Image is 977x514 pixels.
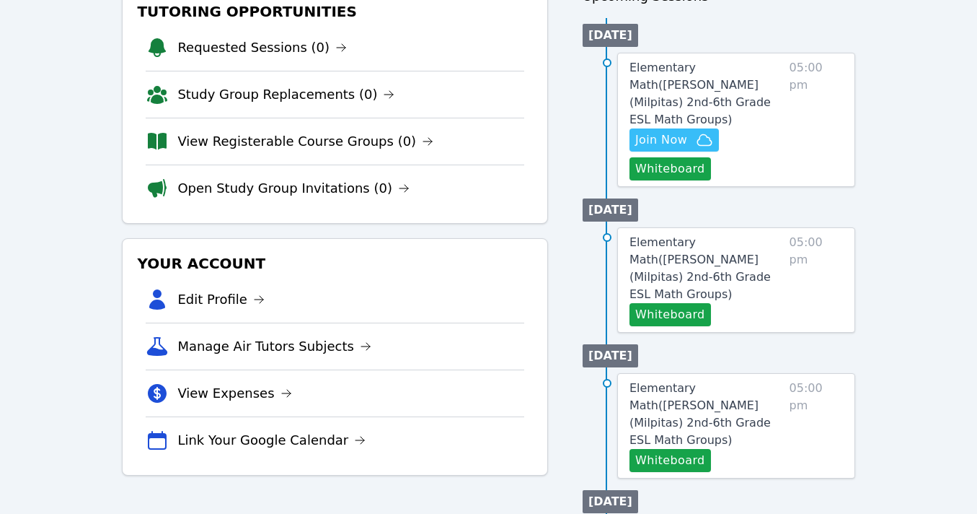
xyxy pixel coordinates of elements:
a: Study Group Replacements (0) [177,84,394,105]
button: Whiteboard [629,303,711,326]
a: Manage Air Tutors Subjects [177,336,371,357]
a: Edit Profile [177,289,265,310]
a: View Expenses [177,383,291,404]
a: Elementary Math([PERSON_NAME] (Milpitas) 2nd-6th Grade ESL Math Groups) [629,234,784,303]
li: [DATE] [583,344,638,367]
li: [DATE] [583,24,638,47]
span: Join Now [635,131,687,149]
span: 05:00 pm [790,234,843,326]
a: Elementary Math([PERSON_NAME] (Milpitas) 2nd-6th Grade ESL Math Groups) [629,380,784,449]
a: Link Your Google Calendar [177,430,366,450]
li: [DATE] [583,490,638,513]
span: Elementary Math ( [PERSON_NAME] (Milpitas) 2nd-6th Grade ESL Math Groups ) [629,61,771,126]
button: Join Now [629,128,719,152]
button: Whiteboard [629,157,711,180]
li: [DATE] [583,199,638,222]
button: Whiteboard [629,449,711,472]
span: 05:00 pm [790,380,843,472]
span: Elementary Math ( [PERSON_NAME] (Milpitas) 2nd-6th Grade ESL Math Groups ) [629,381,771,447]
a: View Registerable Course Groups (0) [177,131,433,152]
h3: Your Account [134,251,536,276]
span: Elementary Math ( [PERSON_NAME] (Milpitas) 2nd-6th Grade ESL Math Groups ) [629,235,771,301]
span: 05:00 pm [790,59,843,180]
a: Requested Sessions (0) [177,38,347,58]
a: Open Study Group Invitations (0) [177,178,410,199]
a: Elementary Math([PERSON_NAME] (Milpitas) 2nd-6th Grade ESL Math Groups) [629,59,784,128]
